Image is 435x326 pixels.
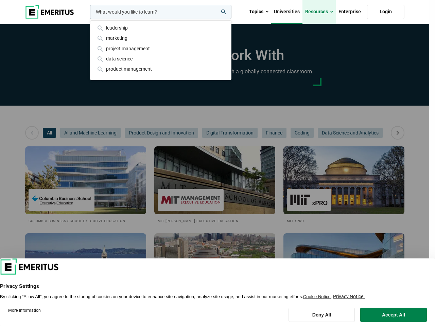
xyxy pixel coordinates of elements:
a: Login [367,5,404,19]
div: project management [96,45,226,52]
div: marketing [96,34,226,42]
div: data science [96,55,226,62]
div: product management [96,65,226,73]
div: leadership [96,24,226,32]
input: woocommerce-product-search-field-0 [90,5,231,19]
